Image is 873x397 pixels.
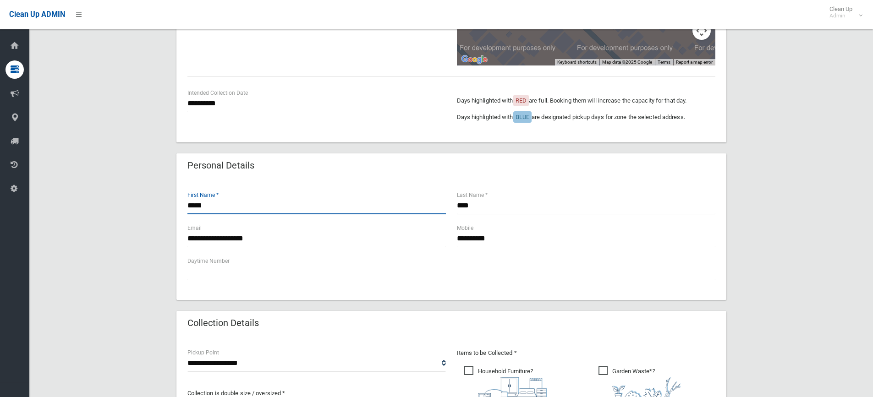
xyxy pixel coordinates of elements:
p: Days highlighted with are full. Booking them will increase the capacity for that day. [457,95,715,106]
p: Days highlighted with are designated pickup days for zone the selected address. [457,112,715,123]
span: Map data ©2025 Google [602,60,652,65]
span: Clean Up ADMIN [9,10,65,19]
a: Open this area in Google Maps (opens a new window) [459,54,489,65]
img: Google [459,54,489,65]
a: Terms (opens in new tab) [658,60,670,65]
button: Keyboard shortcuts [557,59,597,65]
span: RED [516,97,527,104]
p: Items to be Collected * [457,348,715,359]
a: Report a map error [676,60,713,65]
span: BLUE [516,114,529,120]
small: Admin [829,12,852,19]
header: Personal Details [176,157,265,174]
button: Map camera controls [692,22,711,40]
span: Clean Up [825,5,862,19]
header: Collection Details [176,314,270,332]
